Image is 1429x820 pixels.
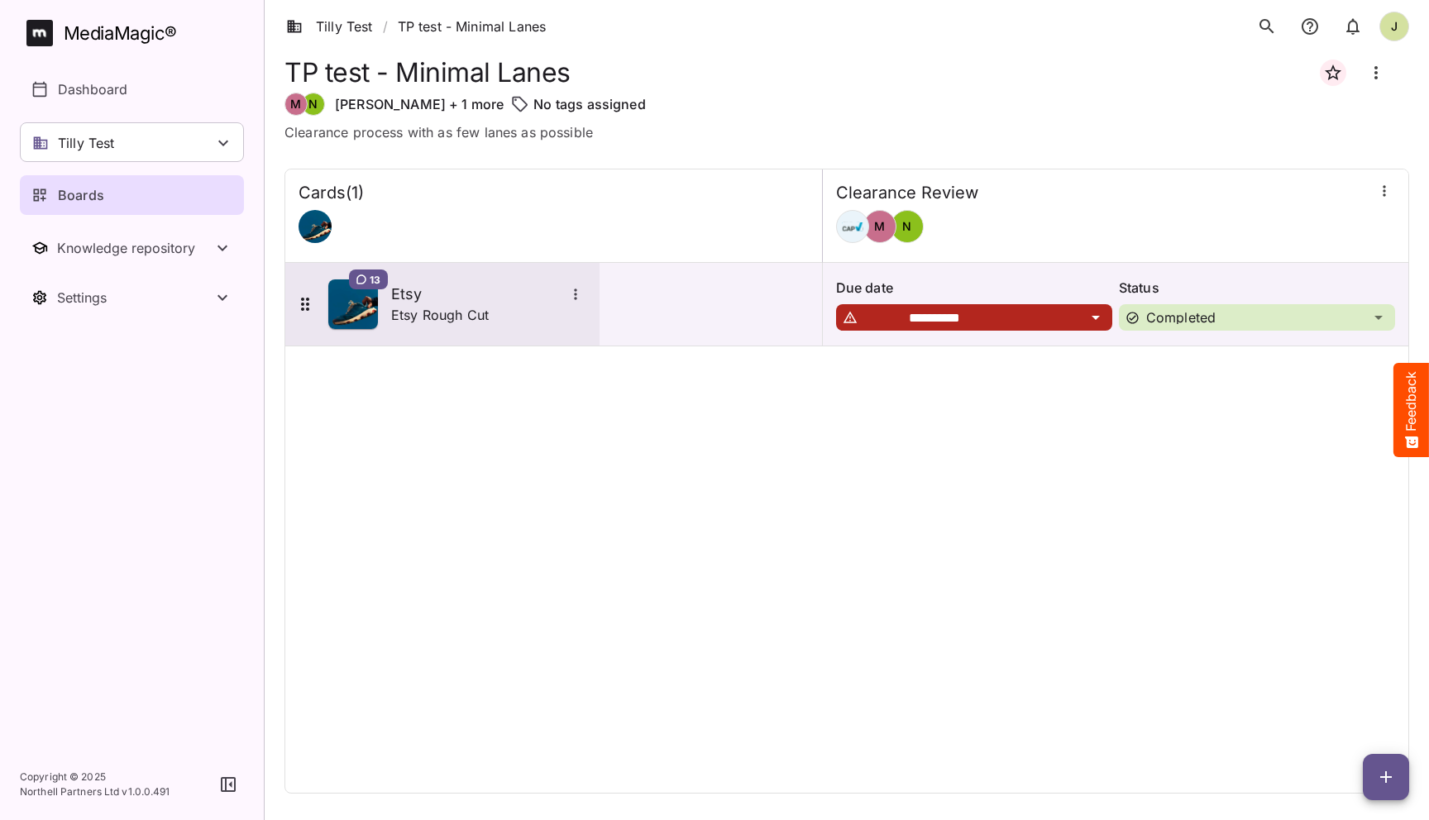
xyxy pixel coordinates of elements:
[391,305,489,325] p: Etsy Rough Cut
[57,240,213,256] div: Knowledge repository
[510,94,530,114] img: tag-outline.svg
[64,20,177,47] div: MediaMagic ®
[286,17,373,36] a: Tilly Test
[20,175,244,215] a: Boards
[57,289,213,306] div: Settings
[299,183,364,203] h4: Cards ( 1 )
[284,122,1409,142] p: Clearance process with as few lanes as possible
[1356,53,1396,93] button: Board more options
[383,17,388,36] span: /
[1293,10,1326,43] button: notifications
[20,278,244,317] button: Toggle Settings
[1393,363,1429,457] button: Feedback
[20,278,244,317] nav: Settings
[20,228,244,268] button: Toggle Knowledge repository
[58,79,127,99] p: Dashboard
[1379,12,1409,41] div: J
[1336,10,1369,43] button: notifications
[328,279,378,329] img: Asset Thumbnail
[836,278,1112,298] p: Due date
[863,210,896,243] div: M
[565,284,586,305] button: More options for Etsy
[20,784,170,799] p: Northell Partners Ltd v 1.0.0.491
[1250,10,1283,43] button: search
[1146,311,1216,324] p: Completed
[20,228,244,268] nav: Knowledge repository
[891,210,924,243] div: N
[836,183,978,203] h4: Clearance Review
[284,57,571,88] h1: TP test - Minimal Lanes
[58,185,104,205] p: Boards
[335,94,504,114] p: [PERSON_NAME] + 1 more
[284,93,308,116] div: M
[533,94,645,114] p: No tags assigned
[370,273,380,286] span: 13
[20,770,170,784] p: Copyright © 2025
[302,93,325,116] div: N
[58,133,115,153] p: Tilly Test
[20,69,244,109] a: Dashboard
[26,20,244,46] a: MediaMagic®
[1119,278,1395,298] p: Status
[391,284,565,304] h5: Etsy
